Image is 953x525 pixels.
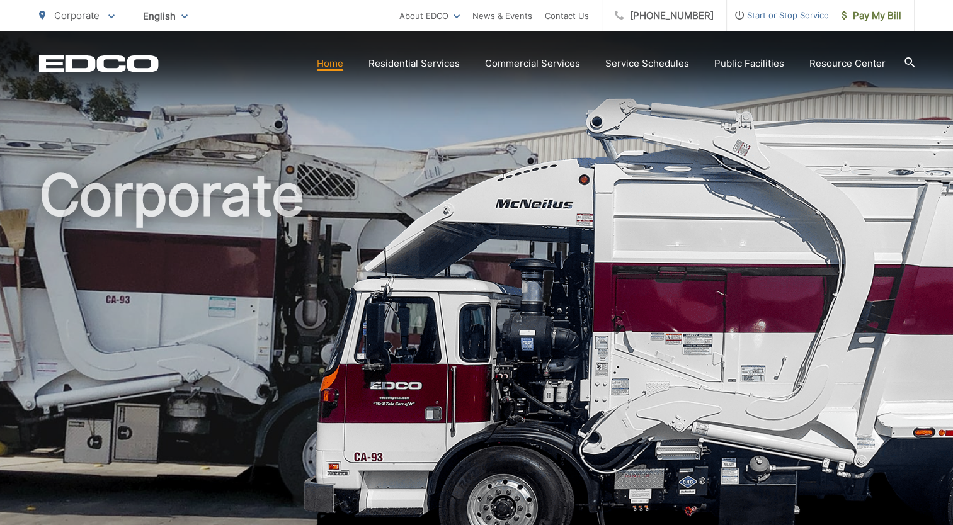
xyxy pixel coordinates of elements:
[714,56,784,71] a: Public Facilities
[485,56,580,71] a: Commercial Services
[399,8,460,23] a: About EDCO
[134,5,197,27] span: English
[605,56,689,71] a: Service Schedules
[809,56,886,71] a: Resource Center
[842,8,901,23] span: Pay My Bill
[368,56,460,71] a: Residential Services
[472,8,532,23] a: News & Events
[39,55,159,72] a: EDCD logo. Return to the homepage.
[545,8,589,23] a: Contact Us
[317,56,343,71] a: Home
[54,9,100,21] span: Corporate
